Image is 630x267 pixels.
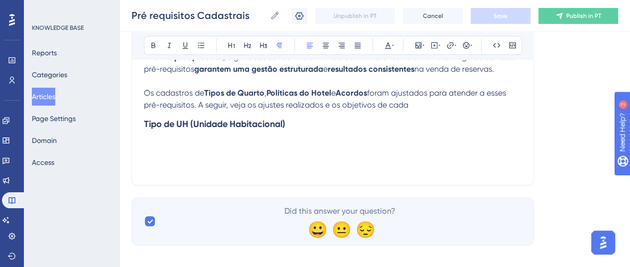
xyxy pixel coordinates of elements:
[131,8,266,22] input: Article Name
[566,12,601,20] span: Publish in PT
[204,88,264,98] strong: Tipos de Quarto
[331,88,336,98] span: e
[356,221,372,237] div: 😔
[144,119,285,130] strong: Tipo de UH (Unidade Habitacional)
[32,66,67,84] button: Categories
[69,5,72,13] div: 2
[32,132,57,149] button: Domain
[323,64,328,74] span: e
[32,153,54,171] button: Access
[194,64,323,74] strong: garantem uma gestão estruturada
[538,8,618,24] button: Publish in PT
[403,8,463,24] button: Cancel
[332,221,348,237] div: 😐
[308,221,324,237] div: 😀
[315,8,395,24] button: Unpublish in PT
[32,88,55,106] button: Articles
[494,12,507,20] span: Save
[414,64,494,74] span: na venda de reservas.
[334,12,377,20] span: Unpublish in PT
[23,2,62,14] span: Need Help?
[32,44,57,62] button: Reports
[266,88,331,98] strong: Políticas do Hotel
[144,88,204,98] span: Os cadastros de
[32,24,84,32] div: KNOWLEDGE BASE
[264,88,266,98] span: ,
[471,8,530,24] button: Save
[328,64,414,74] strong: resultados consistentes
[284,205,395,217] span: Did this answer your question?
[588,228,618,258] iframe: UserGuiding AI Assistant Launcher
[336,88,367,98] strong: Acordos
[32,110,76,128] button: Page Settings
[423,12,443,20] span: Cancel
